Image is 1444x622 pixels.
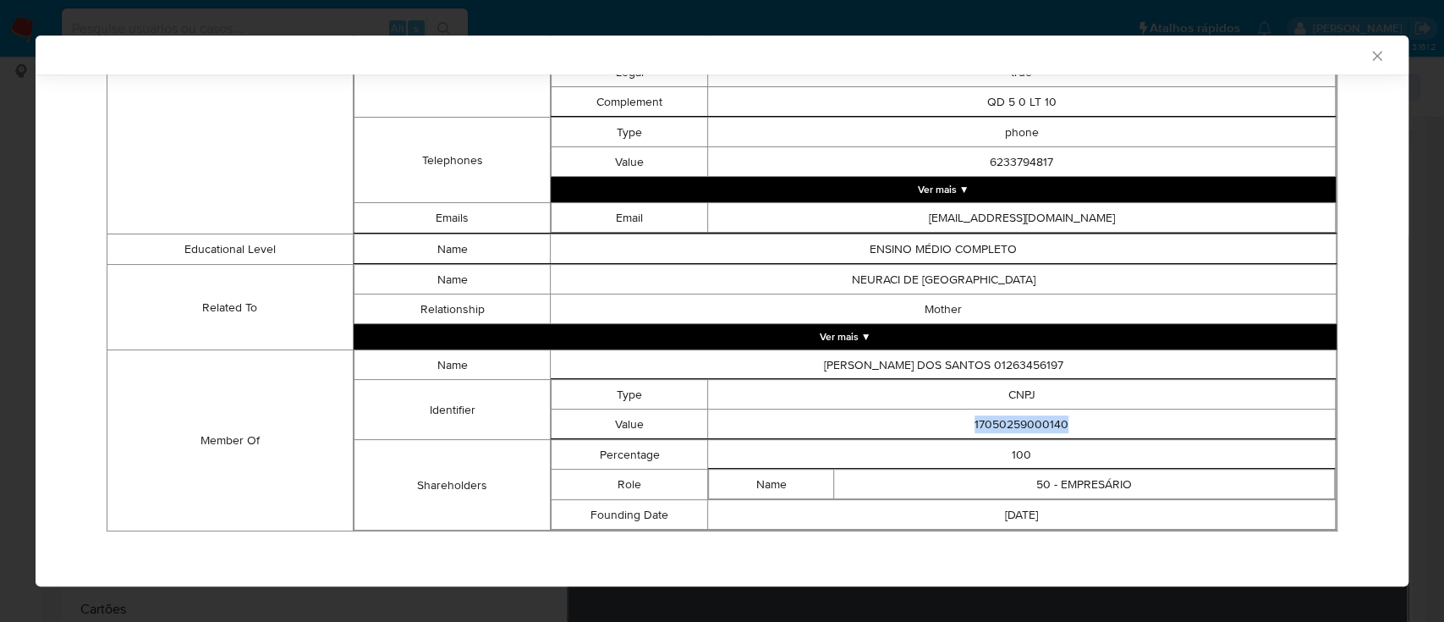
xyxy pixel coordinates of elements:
[708,118,1336,147] td: phone
[552,87,708,117] td: Complement
[551,350,1337,380] td: [PERSON_NAME] DOS SANTOS 01263456197
[708,380,1336,410] td: CNPJ
[354,234,550,264] td: Name
[354,118,550,203] td: Telephones
[354,380,550,440] td: Identifier
[354,265,550,294] td: Name
[708,410,1336,439] td: 17050259000140
[708,440,1336,470] td: 100
[552,147,708,177] td: Value
[1369,47,1384,63] button: Fechar a janela
[834,470,1335,499] td: 50 - EMPRESÁRIO
[552,380,708,410] td: Type
[552,500,708,530] td: Founding Date
[354,324,1337,350] button: Expand array
[36,36,1408,586] div: closure-recommendation-modal
[708,147,1336,177] td: 6233794817
[354,440,550,531] td: Shareholders
[552,410,708,439] td: Value
[708,203,1336,233] td: [EMAIL_ADDRESS][DOMAIN_NAME]
[354,294,550,324] td: Relationship
[708,87,1336,117] td: QD 5 0 LT 10
[551,294,1337,324] td: Mother
[551,265,1337,294] td: NEURACI DE [GEOGRAPHIC_DATA]
[107,265,354,350] td: Related To
[354,350,550,380] td: Name
[552,440,708,470] td: Percentage
[552,203,708,233] td: Email
[551,234,1337,264] td: ENSINO MÉDIO COMPLETO
[708,500,1336,530] td: [DATE]
[552,118,708,147] td: Type
[552,470,708,500] td: Role
[107,234,354,265] td: Educational Level
[551,177,1336,202] button: Expand array
[354,203,550,234] td: Emails
[709,470,834,499] td: Name
[107,350,354,531] td: Member Of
